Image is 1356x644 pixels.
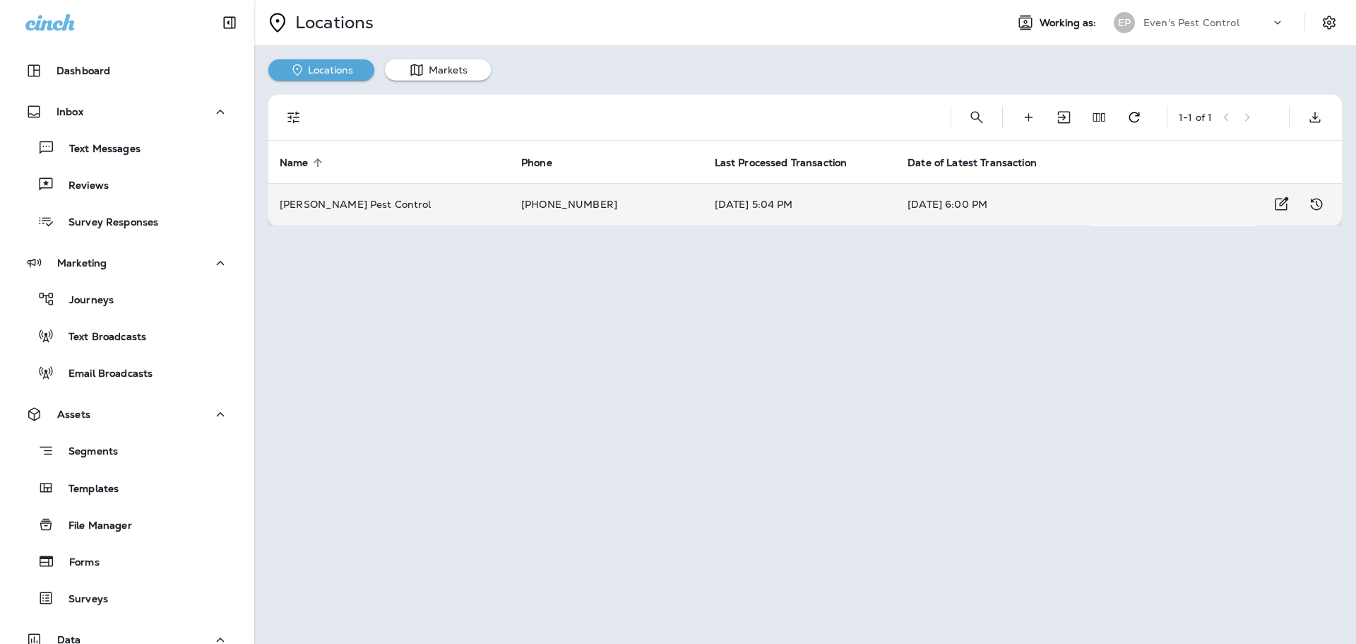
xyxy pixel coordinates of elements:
[268,183,510,226] td: [PERSON_NAME] Pest Control
[54,445,118,459] p: Segments
[56,65,110,76] p: Dashboard
[703,183,897,226] td: [DATE] 5:04 PM
[896,183,1090,226] td: [DATE] 6:00 PM
[14,284,240,314] button: Journeys
[1120,110,1148,122] span: Refresh transaction statistics
[14,435,240,466] button: Segments
[14,473,240,503] button: Templates
[14,583,240,613] button: Surveys
[521,156,571,169] span: Phone
[55,143,141,156] p: Text Messages
[54,368,153,381] p: Email Broadcasts
[963,103,991,131] button: Search Locations
[54,216,158,230] p: Survey Responses
[56,106,83,117] p: Inbox
[521,157,552,169] span: Phone
[54,180,109,193] p: Reviews
[1114,12,1135,33] div: EP
[1302,190,1331,218] button: View Changelog
[510,183,703,226] td: [PHONE_NUMBER]
[280,157,309,169] span: Name
[210,8,249,37] button: Collapse Sidebar
[14,546,240,576] button: Forms
[14,133,240,163] button: Text Messages
[1267,190,1295,218] button: Edit Location Details
[1040,17,1100,29] span: Working as:
[290,12,374,33] p: Locations
[54,593,108,607] p: Surveys
[14,321,240,351] button: Text Broadcasts
[14,249,240,277] button: Marketing
[1316,10,1342,35] button: Settings
[1179,112,1212,123] div: 1 - 1 of 1
[14,170,240,199] button: Reviews
[14,98,240,126] button: Inbox
[280,156,327,169] span: Name
[908,157,1037,169] span: Date of Latest Transaction
[1049,103,1078,131] button: Import Locations
[1014,103,1042,131] button: Create Location
[1301,103,1329,131] button: Export as CSV
[14,206,240,236] button: Survey Responses
[280,103,308,131] button: Filters
[55,294,114,308] p: Journeys
[14,57,240,85] button: Dashboard
[55,556,100,570] p: Forms
[54,520,132,533] p: File Manager
[1085,103,1113,131] button: Edit Fields
[1143,17,1239,28] p: Even's Pest Control
[268,59,374,81] button: Locations
[14,400,240,428] button: Assets
[908,156,1055,169] span: Date of Latest Transaction
[14,358,240,387] button: Email Broadcasts
[715,156,866,169] span: Last Processed Transaction
[57,257,107,269] p: Marketing
[385,59,491,81] button: Markets
[14,510,240,539] button: File Manager
[54,483,119,496] p: Templates
[54,331,146,344] p: Text Broadcasts
[57,409,90,420] p: Assets
[715,157,847,169] span: Last Processed Transaction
